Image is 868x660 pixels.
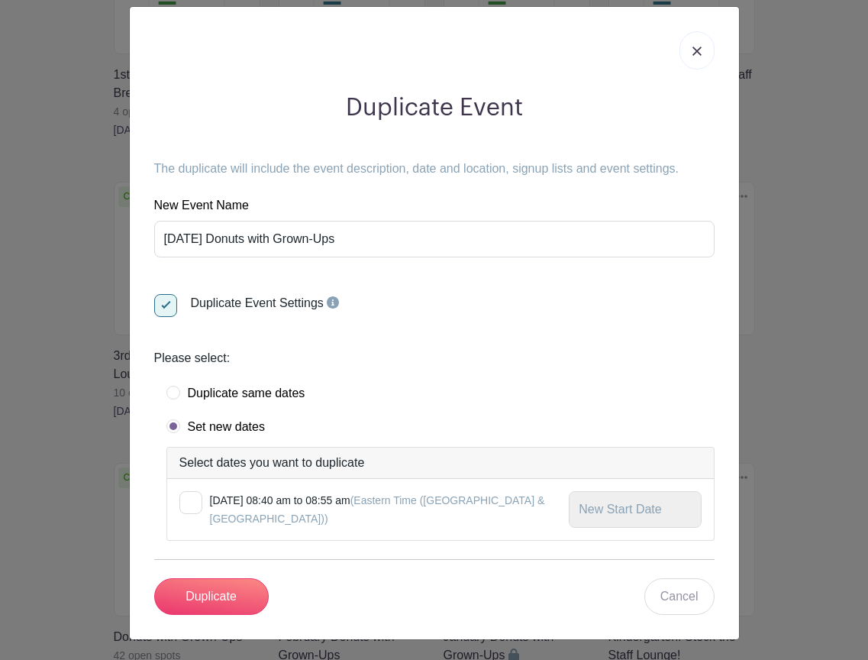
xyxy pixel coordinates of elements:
input: New Start Date [569,491,701,528]
h2: Duplicate Event [154,94,715,123]
div: Please select: [154,349,715,367]
img: close_button-5f87c8562297e5c2d7936805f587ecaba9071eb48480494691a3f1689db116b3.svg [692,47,702,56]
label: New Event Name [154,196,250,215]
span: (Eastern Time ([GEOGRAPHIC_DATA] & [GEOGRAPHIC_DATA])) [210,494,545,525]
a: Cancel [644,578,715,615]
input: Duplicate [154,578,269,615]
label: Set new dates [166,419,265,435]
p: The duplicate will include the event description, date and location, signup lists and event setti... [154,160,715,178]
label: Duplicate same dates [166,386,305,401]
small: [DATE] 08:40 am to 08:55 am [210,494,545,525]
div: Select dates you want to duplicate [167,448,714,479]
